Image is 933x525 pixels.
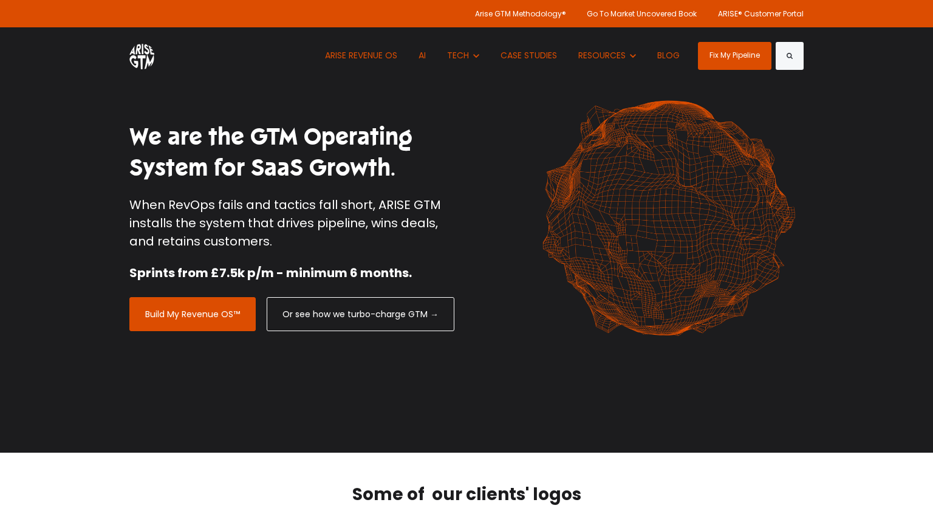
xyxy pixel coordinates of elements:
span: RESOURCES [578,49,626,61]
p: When RevOps fails and tactics fall short, ARISE GTM installs the system that drives pipeline, win... [129,196,457,250]
nav: Desktop navigation [316,27,688,84]
span: Show submenu for RESOURCES [578,49,579,50]
img: shape-61 orange [533,87,804,349]
a: CASE STUDIES [491,27,566,84]
button: Search [776,42,804,70]
button: Show submenu for RESOURCES RESOURCES [569,27,645,84]
h2: Some of our clients' logos [187,483,746,506]
span: TECH [447,49,469,61]
a: Or see how we turbo-charge GTM → [267,297,454,331]
strong: Sprints from £7.5k p/m - minimum 6 months. [129,264,412,281]
span: Show submenu for TECH [447,49,448,50]
h1: We are the GTM Operating System for SaaS Growth. [129,122,457,184]
a: BLOG [648,27,689,84]
button: Show submenu for TECH TECH [438,27,488,84]
img: ARISE GTM logo (1) white [129,42,154,69]
a: Build My Revenue OS™ [129,297,256,331]
a: ARISE REVENUE OS [316,27,406,84]
a: Fix My Pipeline [698,42,771,70]
a: AI [409,27,435,84]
